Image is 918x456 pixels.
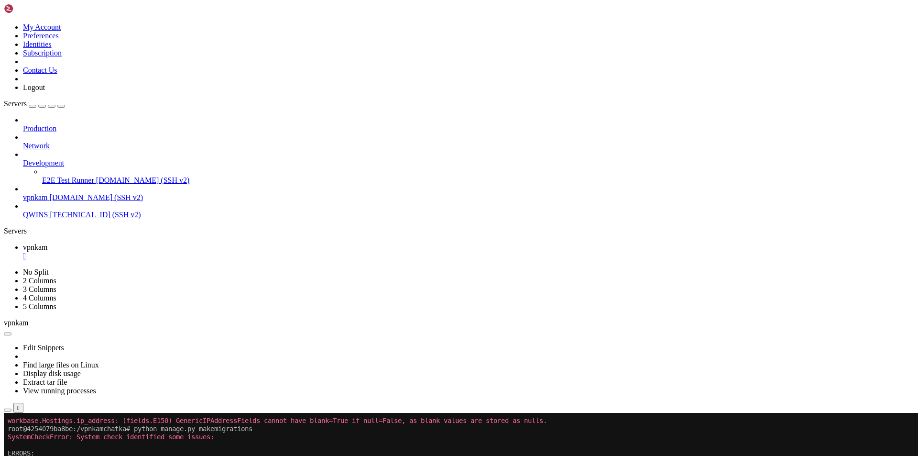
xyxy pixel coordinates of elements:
span: Network [23,142,50,150]
a: QWINS [TECHNICAL_ID] (SSH v2) [23,211,914,219]
a: E2E Test Runner [DOMAIN_NAME] (SSH v2) [42,176,914,185]
x-row: root@4254079ba8be:/vpnkamchatka/workbase# rm models.py [4,61,794,69]
x-row: File "/usr/local/lib/python3.10/site-packages/django/db/migrations/autodetector.py", line 67, in ... [4,264,794,272]
x-row: output = self.handle(*args, **options) [4,223,794,232]
a: 4 Columns [23,294,56,302]
img: Shellngn [4,4,59,13]
x-row: result = input() [4,354,794,362]
x-row: self.fetch_command(subcommand).run_from_argv(self.argv) [4,191,794,199]
span: vpnkam [23,193,48,201]
span: vpnkam [23,243,48,251]
x-row: It is impossible to add a non-nullable field 'H1' to hostings without specifying a default. This ... [4,93,794,101]
a: Development [23,159,914,167]
x-row: root@4254079ba8be:/vpnkamchatka# python manage.py makemigrations [4,12,794,20]
button:  [13,403,23,413]
x-row: self.generate_added_fields() [4,289,794,297]
span: Development [23,159,64,167]
li: QWINS [TECHNICAL_ID] (SSH v2) [23,202,914,219]
a: Preferences [23,32,59,40]
a: 5 Columns [23,302,56,311]
x-row: File "/vpnkamchatka/manage.py", line 22, in <module> [4,134,794,142]
span: Servers [4,100,27,108]
li: Development [23,150,914,185]
span: SystemCheckError: System check identified some issues: [4,20,210,28]
span: workbase.Hostings.ip_address: (fields.E150) GenericIPAddressFields cannot have blank=True if null... [4,4,543,11]
x-row: root@4254079ba8be:/vpnkamchatka# cd workbase/ [4,378,794,386]
a: Servers [4,100,65,108]
x-row: root@4254079ba8be:/vpnkamchatka# cd workbase/ [4,53,794,61]
div: Servers [4,227,914,235]
x-row: execute_from_command_line(sys.argv) [4,158,794,167]
x-row: choice = self._choice_input( [4,337,794,345]
x-row: File "/usr/local/lib/python3.10/site-packages/django/db/migrations/autodetector.py", line 1109, i... [4,297,794,305]
x-row: self._generate_added_field(app_label, model_name, field_name) [4,305,794,313]
span: vpnkam [4,319,29,327]
x-row: File "/usr/local/lib/python3.10/site-packages/django/db/migrations/questioner.py", line 114, in _... [4,345,794,354]
span: [DOMAIN_NAME] (SSH v2) [50,193,143,201]
a: vpnkam [DOMAIN_NAME] (SSH v2) [23,193,914,202]
span: Production [23,124,56,133]
x-row: utility.execute() [4,175,794,183]
a: Subscription [23,49,62,57]
x-row: field.default = self.questioner.ask_not_null_addition( [4,321,794,329]
x-row: File "/usr/local/lib/python3.10/site-packages/django/db/migrations/autodetector.py", line 216, in... [4,280,794,289]
x-row: root@4254079ba8be:/vpnkamchatka/workbase# cd .. [4,77,794,85]
a: Logout [23,83,45,91]
x-row: changes = self._detect_changes(convert_apps, graph) [4,272,794,280]
a:  [23,252,914,260]
x-row: res = handle_func(*args, **kwargs) [4,240,794,248]
li: Production [23,116,914,133]
div: (43, 47) [177,386,181,394]
a: Display disk usage [23,369,81,378]
a: Network [23,142,914,150]
a: No Split [23,268,49,276]
span: [DOMAIN_NAME] (SSH v2) [96,176,190,184]
li: E2E Test Runner [DOMAIN_NAME] (SSH v2) [42,167,914,185]
a: Find large files on Linux [23,361,99,369]
x-row: Please select a fix: [4,101,794,110]
x-row: File "/usr/local/lib/python3.10/site-packages/django/core/management/__init__.py", line 442, in e... [4,167,794,175]
x-row: KeyboardInterrupt [4,362,794,370]
x-row: File "/usr/local/lib/python3.10/site-packages/django/core/management/__init__.py", line 436, in e... [4,183,794,191]
x-row: File "/usr/local/lib/python3.10/site-packages/django/db/migrations/questioner.py", line 169, in a... [4,329,794,337]
span: QWINS [23,211,48,219]
a: Production [23,124,914,133]
x-row: 2) Quit and manually define a default value in models.py. [4,118,794,126]
a: Identities [23,40,52,48]
x-row: File "/usr/local/lib/python3.10/site-packages/django/core/management/base.py", line 413, in run_f... [4,199,794,207]
li: Network [23,133,914,150]
x-row: self.execute(*args, **cmd_options) [4,207,794,215]
span: E2E Test Runner [42,176,94,184]
a: My Account [23,23,61,31]
x-row: main() [4,142,794,150]
x-row: File "/usr/local/lib/python3.10/site-packages/django/db/migrations/autodetector.py", line 1149, i... [4,313,794,321]
a: Extract tar file [23,378,67,386]
a: vpnkam [23,243,914,260]
x-row: File "/usr/local/lib/python3.10/site-packages/django/core/management/base.py", line 459, in execute [4,215,794,223]
x-row: File "/vpnkamchatka/manage.py", line 18, in main [4,150,794,158]
x-row: File "/usr/local/lib/python3.10/site-packages/django/core/management/base.py", line 107, in wrapper [4,232,794,240]
x-row: Select an option: ^CTraceback (most recent call last): [4,126,794,134]
x-row: 1) Provide a one-off default now (will be set on all existing rows with a null value for this col... [4,110,794,118]
x-row: root@4254079ba8be:/vpnkamchatka/workbase# nano models.py [4,69,794,77]
x-row: ERRORS: [4,36,794,44]
span: [TECHNICAL_ID] (SSH v2) [50,211,141,219]
span: workbase.Hostings.ip_address: (fields.E150) GenericIPAddressFields cannot have blank=True if null... [4,44,543,52]
div:  [17,404,20,412]
x-row: changes = autodetector.changes( [4,256,794,264]
x-row: root@4254079ba8be:/vpnkamchatka# python manage.py makemigrations [4,85,794,93]
a: 3 Columns [23,285,56,293]
a: Contact Us [23,66,57,74]
x-row: root@4254079ba8be:/vpnkamchatka/workbase# r [4,386,794,394]
a: 2 Columns [23,277,56,285]
a: View running processes [23,387,96,395]
x-row: File "/usr/local/lib/python3.10/site-packages/django/core/management/commands/makemigrations.py",... [4,248,794,256]
a: Edit Snippets [23,344,64,352]
li: vpnkam [DOMAIN_NAME] (SSH v2) [23,185,914,202]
